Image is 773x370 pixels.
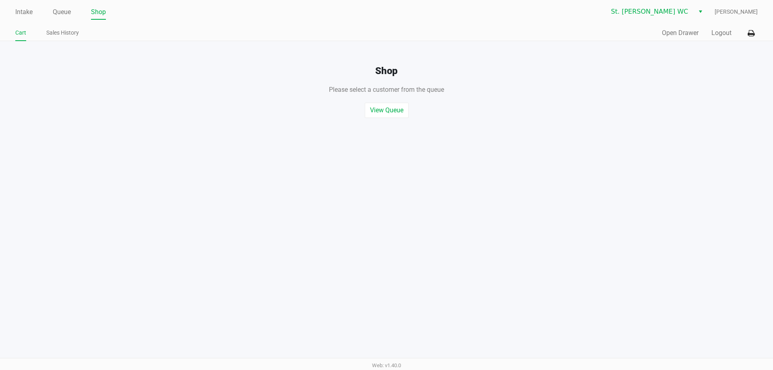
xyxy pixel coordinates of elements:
a: Queue [53,6,71,18]
a: Sales History [46,28,79,38]
button: Logout [711,28,732,38]
span: Web: v1.40.0 [372,362,401,368]
a: Shop [91,6,106,18]
button: View Queue [365,103,409,118]
span: [PERSON_NAME] [715,8,758,16]
span: Please select a customer from the queue [329,86,444,93]
button: Open Drawer [662,28,699,38]
button: Select [694,4,706,19]
a: Cart [15,28,26,38]
span: St. [PERSON_NAME] WC [611,7,690,17]
a: Intake [15,6,33,18]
